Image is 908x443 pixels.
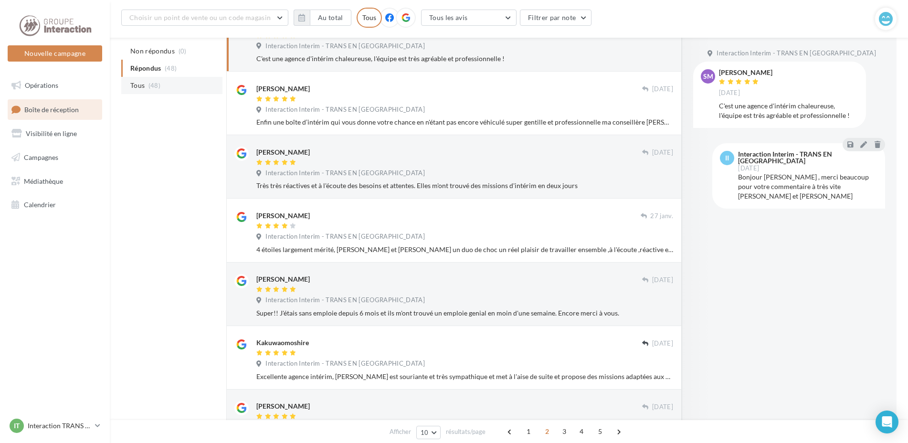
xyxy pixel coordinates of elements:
a: Visibilité en ligne [6,124,104,144]
a: Calendrier [6,195,104,215]
a: IT Interaction TRANS EN [GEOGRAPHIC_DATA] [8,417,102,435]
div: Très très réactives et à l'écoute des besoins et attentes. Elles m'ont trouvé des missions d'inté... [256,181,673,190]
div: [PERSON_NAME] [256,274,310,284]
span: IT [14,421,20,431]
button: Nouvelle campagne [8,45,102,62]
span: Boîte de réception [24,105,79,113]
a: Opérations [6,75,104,95]
span: Tous [130,81,145,90]
button: 10 [416,426,441,439]
span: Calendrier [24,200,56,209]
a: Médiathèque [6,171,104,191]
span: Interaction Interim - TRANS EN [GEOGRAPHIC_DATA] [717,49,876,58]
div: 4 étoiles largement mérité, [PERSON_NAME] et [PERSON_NAME] un duo de choc un réel plaisir de trav... [256,245,673,254]
span: (48) [148,82,160,89]
div: C'est une agence d'intérim chaleureuse, l'équipe est très agréable et professionnelle ! [719,101,858,120]
button: Au total [310,10,351,26]
span: Interaction Interim - TRANS EN [GEOGRAPHIC_DATA] [265,296,425,305]
span: 10 [421,429,429,436]
div: Super!! J'étais sans emploie depuis 6 mois et ils m'ont trouvé un emploie genial en moin d'une se... [256,308,673,318]
div: Excellente agence intérim, [PERSON_NAME] est souriante et très sympathique et met à l'aise de sui... [256,372,673,381]
div: Bonjour [PERSON_NAME] , merci beaucoup pour votre commentaire à très vite [PERSON_NAME] et [PERSO... [738,172,877,201]
span: Visibilité en ligne [26,129,77,137]
span: Opérations [25,81,58,89]
div: Open Intercom Messenger [876,411,898,433]
span: Non répondus [130,46,175,56]
span: 3 [557,424,572,439]
div: [PERSON_NAME] [256,211,310,221]
div: Enfin une boîte d’intérim qui vous donne votre chance en n'étant pas encore véhiculé super gentil... [256,117,673,127]
div: [PERSON_NAME] [719,69,772,76]
div: [PERSON_NAME] [256,148,310,157]
span: Interaction Interim - TRANS EN [GEOGRAPHIC_DATA] [265,169,425,178]
span: Afficher [390,427,411,436]
div: Interaction Interim - TRANS EN [GEOGRAPHIC_DATA] [738,151,876,164]
div: C'est une agence d'intérim chaleureuse, l'équipe est très agréable et professionnelle ! [256,54,673,63]
span: Campagnes [24,153,58,161]
span: SM [703,72,713,81]
span: [DATE] [652,339,673,348]
span: (0) [179,47,187,55]
span: [DATE] [652,85,673,94]
span: 4 [574,424,589,439]
span: Tous les avis [429,13,468,21]
button: Au total [294,10,351,26]
div: Kakuwaomoshire [256,338,309,348]
span: résultats/page [446,427,486,436]
span: [DATE] [652,403,673,411]
span: 2 [539,424,555,439]
a: Boîte de réception [6,99,104,120]
span: [DATE] [652,148,673,157]
span: 1 [521,424,536,439]
span: Interaction Interim - TRANS EN [GEOGRAPHIC_DATA] [265,232,425,241]
button: Filtrer par note [520,10,592,26]
div: Tous [357,8,382,28]
span: Choisir un point de vente ou un code magasin [129,13,271,21]
span: 27 janv. [650,212,673,221]
p: Interaction TRANS EN [GEOGRAPHIC_DATA] [28,421,91,431]
span: Interaction Interim - TRANS EN [GEOGRAPHIC_DATA] [265,42,425,51]
span: 5 [592,424,608,439]
div: [PERSON_NAME] [256,401,310,411]
span: Interaction Interim - TRANS EN [GEOGRAPHIC_DATA] [265,359,425,368]
button: Tous les avis [421,10,517,26]
span: [DATE] [652,276,673,285]
span: II [725,153,729,163]
div: [PERSON_NAME] [256,84,310,94]
span: Interaction Interim - TRANS EN [GEOGRAPHIC_DATA] [265,105,425,114]
button: Choisir un point de vente ou un code magasin [121,10,288,26]
span: Médiathèque [24,177,63,185]
span: [DATE] [719,89,740,97]
a: Campagnes [6,148,104,168]
span: [DATE] [738,165,759,171]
